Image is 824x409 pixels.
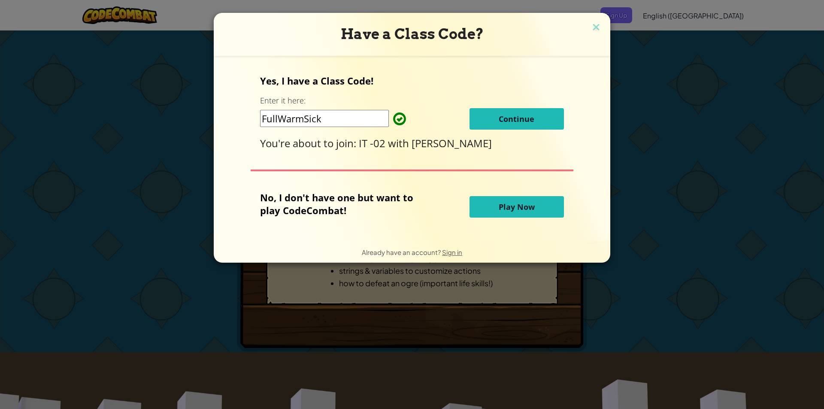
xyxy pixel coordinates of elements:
span: [PERSON_NAME] [412,136,492,150]
button: Continue [470,108,564,130]
button: Play Now [470,196,564,218]
span: You're about to join: [260,136,359,150]
a: Sign in [442,248,462,256]
span: Have a Class Code? [341,25,484,42]
label: Enter it here: [260,95,306,106]
p: No, I don't have one but want to play CodeCombat! [260,191,426,217]
img: close icon [591,21,602,34]
p: Yes, I have a Class Code! [260,74,563,87]
span: Already have an account? [362,248,442,256]
span: with [388,136,412,150]
span: Continue [499,114,534,124]
span: Play Now [499,202,535,212]
span: IT -02 [359,136,388,150]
